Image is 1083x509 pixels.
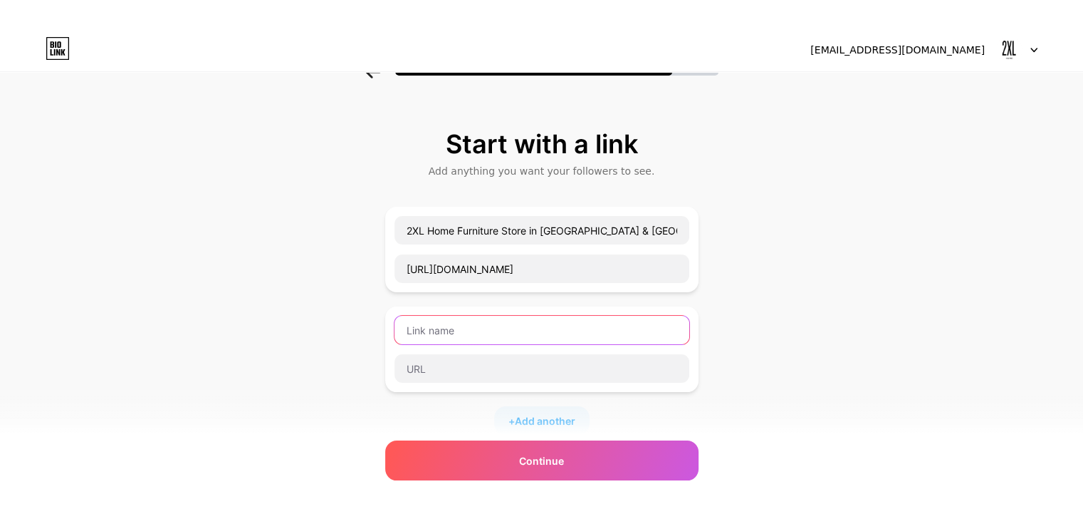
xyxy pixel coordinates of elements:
span: Continue [519,453,564,468]
input: URL [394,254,689,283]
span: Add another [515,413,575,428]
div: Add anything you want your followers to see. [392,164,691,178]
input: URL [394,354,689,383]
input: Link name [394,216,689,245]
img: 2xlhomefurniture [995,36,1022,63]
div: [EMAIL_ADDRESS][DOMAIN_NAME] [810,43,985,58]
div: Socials [385,469,699,483]
div: Start with a link [392,130,691,158]
input: Link name [394,316,689,344]
div: + [494,406,590,435]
